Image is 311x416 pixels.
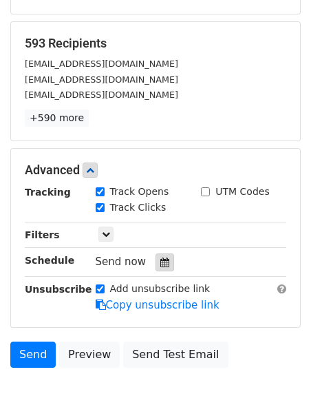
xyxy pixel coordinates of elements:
[96,299,219,311] a: Copy unsubscribe link
[25,187,71,198] strong: Tracking
[215,185,269,199] label: UTM Codes
[25,255,74,266] strong: Schedule
[25,110,89,127] a: +590 more
[123,342,228,368] a: Send Test Email
[25,163,286,178] h5: Advanced
[25,59,178,69] small: [EMAIL_ADDRESS][DOMAIN_NAME]
[25,90,178,100] small: [EMAIL_ADDRESS][DOMAIN_NAME]
[25,229,60,240] strong: Filters
[59,342,120,368] a: Preview
[242,350,311,416] iframe: Chat Widget
[25,284,92,295] strong: Unsubscribe
[25,74,178,85] small: [EMAIL_ADDRESS][DOMAIN_NAME]
[110,200,167,215] label: Track Clicks
[25,36,286,51] h5: 593 Recipients
[110,282,211,296] label: Add unsubscribe link
[96,256,147,268] span: Send now
[10,342,56,368] a: Send
[110,185,169,199] label: Track Opens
